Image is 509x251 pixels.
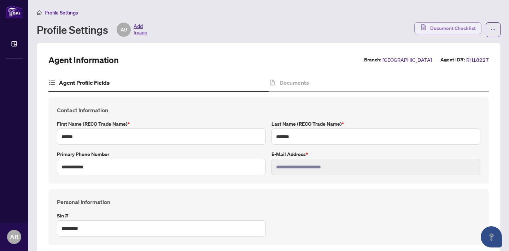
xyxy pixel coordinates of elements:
[57,212,266,220] label: Sin #
[57,198,480,206] h4: Personal Information
[59,78,110,87] h4: Agent Profile Fields
[37,10,42,15] span: home
[440,56,465,64] label: Agent ID#:
[414,22,481,34] button: Document Checklist
[382,56,432,64] span: [GEOGRAPHIC_DATA]
[280,78,309,87] h4: Documents
[491,27,496,32] span: ellipsis
[121,26,127,34] span: AB
[6,5,23,18] img: logo
[430,23,476,34] span: Document Checklist
[466,56,489,64] span: RH18227
[48,54,119,66] h2: Agent Information
[57,106,480,114] h4: Contact Information
[134,23,147,37] span: Add Image
[57,150,266,158] label: Primary Phone Number
[10,232,19,242] span: AB
[271,120,480,128] label: Last Name (RECO Trade Name)
[45,10,78,16] span: Profile Settings
[57,120,266,128] label: First Name (RECO Trade Name)
[481,226,502,247] button: Open asap
[271,150,480,158] label: E-mail Address
[364,56,381,64] label: Branch:
[37,23,147,37] div: Profile Settings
